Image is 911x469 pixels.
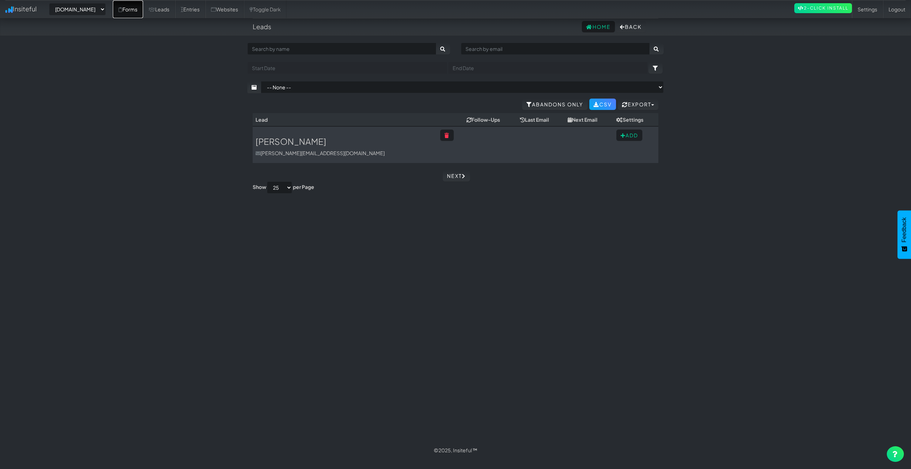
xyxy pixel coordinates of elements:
[565,113,614,126] th: Next Email
[5,6,13,13] img: icon.png
[614,113,658,126] th: Settings
[256,149,435,157] p: [PERSON_NAME][EMAIL_ADDRESS][DOMAIN_NAME]
[883,0,911,18] a: Logout
[293,183,314,190] label: per Page
[616,130,642,141] button: Add
[247,43,436,55] input: Search by name
[256,137,435,146] h3: [PERSON_NAME]
[901,217,907,242] span: Feedback
[589,99,616,110] a: CSV
[448,62,648,74] input: End Date
[852,0,883,18] a: Settings
[461,43,650,55] input: Search by email
[443,170,470,181] a: Next
[253,183,266,190] label: Show
[582,21,615,32] a: Home
[464,113,517,126] th: Follow-Ups
[143,0,175,18] a: Leads
[253,23,271,30] h4: Leads
[517,113,565,126] th: Last Email
[253,113,437,126] th: Lead
[616,21,646,32] button: Back
[522,99,588,110] a: Abandons Only
[244,0,286,18] a: Toggle Dark
[113,0,143,18] a: Forms
[205,0,244,18] a: Websites
[618,99,658,110] button: Export
[247,62,447,74] input: Start Date
[256,137,435,157] a: [PERSON_NAME][PERSON_NAME][EMAIL_ADDRESS][DOMAIN_NAME]
[794,3,852,13] a: 2-Click Install
[897,210,911,259] button: Feedback - Show survey
[175,0,205,18] a: Entries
